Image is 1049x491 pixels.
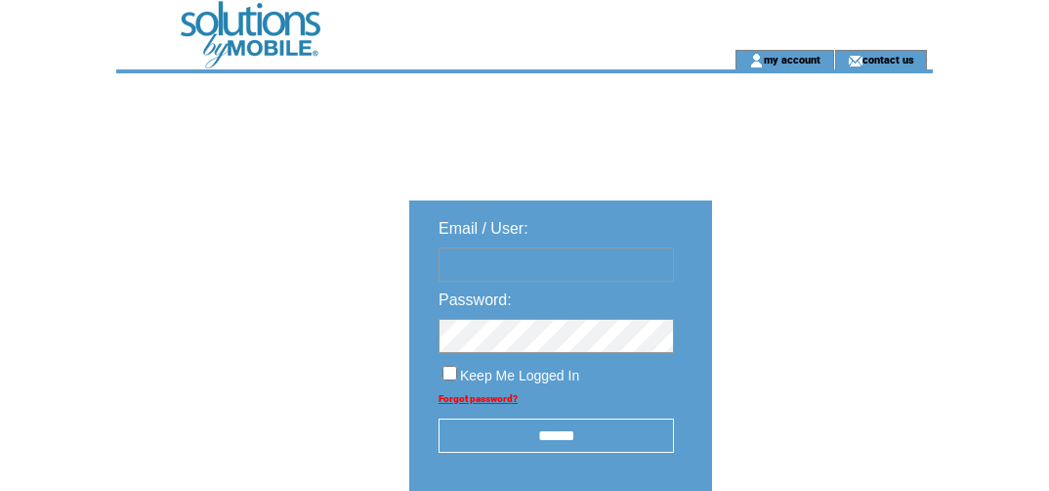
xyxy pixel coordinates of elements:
img: account_icon.gif;jsessionid=6ADC0B0D3E4754CAF287C5DE28DA4536 [749,53,764,68]
span: Keep Me Logged In [460,368,579,383]
a: contact us [862,53,914,66]
a: Forgot password? [439,393,518,404]
a: my account [764,53,820,66]
span: Password: [439,291,512,308]
span: Email / User: [439,220,528,237]
img: contact_us_icon.gif;jsessionid=6ADC0B0D3E4754CAF287C5DE28DA4536 [848,53,862,68]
